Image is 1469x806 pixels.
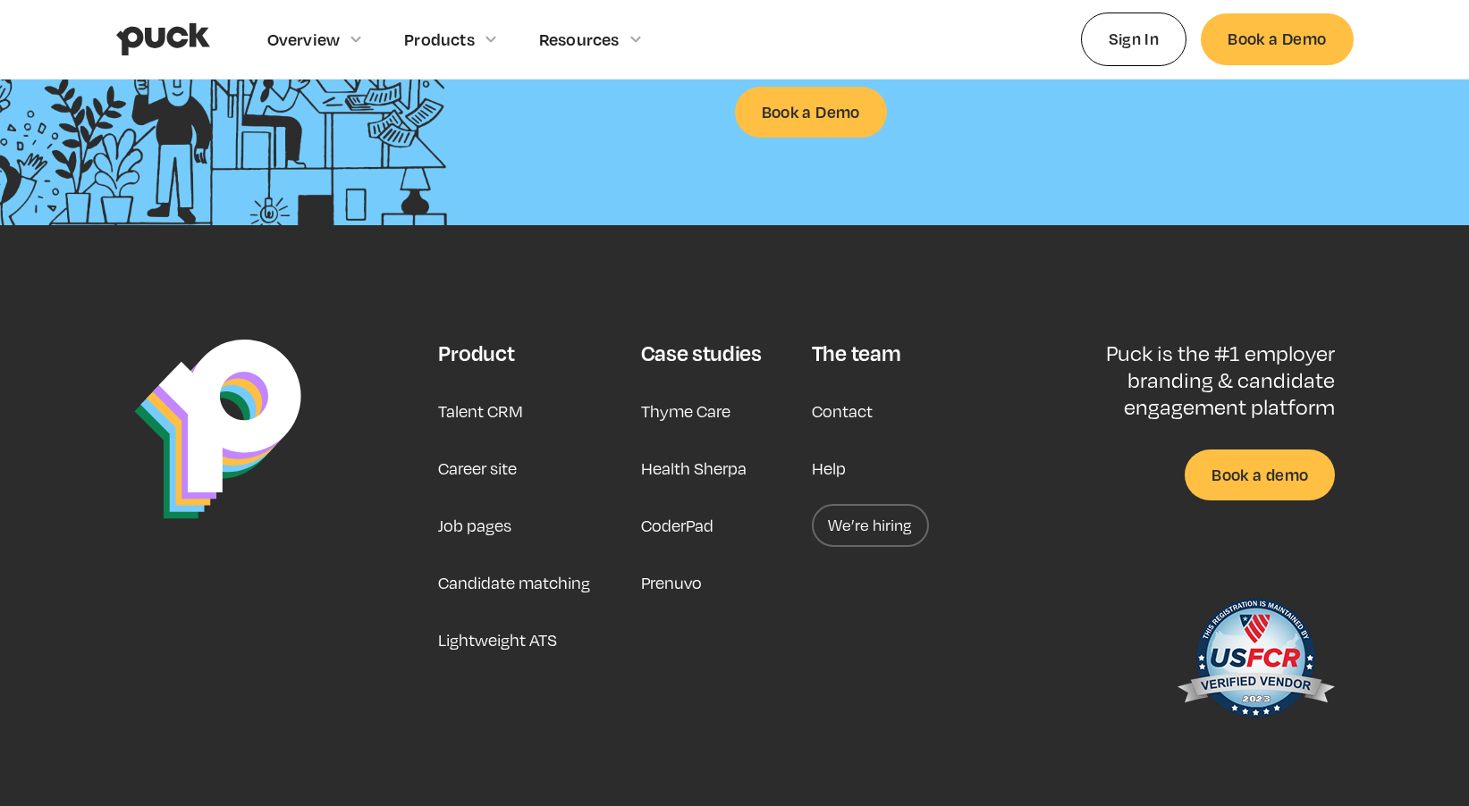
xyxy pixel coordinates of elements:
a: Prenuvo [641,561,702,604]
a: Health Sherpa [641,447,747,490]
a: We’re hiring [812,504,929,547]
div: Overview [267,29,341,49]
a: Book a demo [1185,449,1335,500]
div: Products [404,29,475,49]
div: Product [438,340,514,366]
a: Candidate matching [438,561,590,604]
a: Lightweight ATS [438,618,557,661]
img: US Federal Contractor Registration System for Award Management Verified Vendor Seal [1176,590,1335,733]
a: Career site [438,447,517,490]
a: Thyme Care [641,390,730,432]
p: Puck is the #1 employer branding & candidate engagement platform [1048,340,1335,421]
a: CoderPad [641,504,713,547]
a: Book a Demo [735,87,887,138]
a: Sign In [1081,13,1187,65]
a: Help [812,447,846,490]
img: Puck Logo [134,340,301,519]
a: Contact [812,390,873,432]
div: The team [812,340,900,366]
a: Book a Demo [1201,13,1353,64]
div: Resources [539,29,620,49]
a: Talent CRM [438,390,523,432]
div: Case studies [641,340,762,366]
a: Job pages [438,504,511,547]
